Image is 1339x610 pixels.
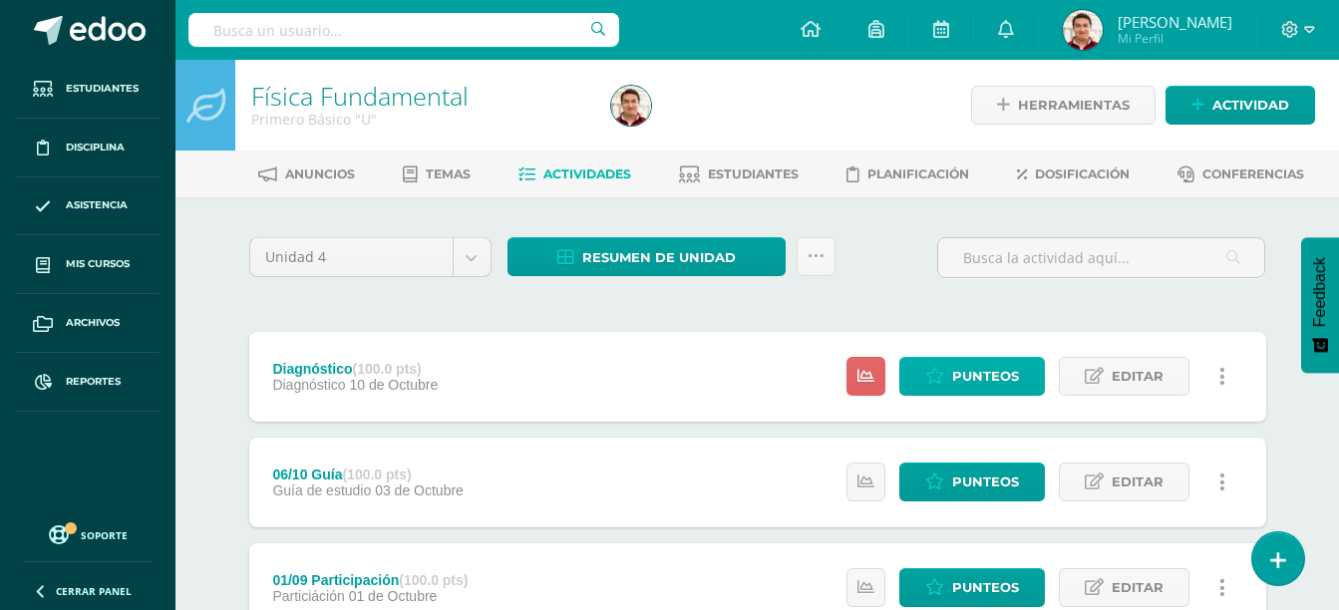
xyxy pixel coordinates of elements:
div: 01/09 Participación [272,572,468,588]
div: Diagnóstico [272,361,438,377]
strong: (100.0 pts) [399,572,468,588]
span: Unidad 4 [265,238,438,276]
strong: (100.0 pts) [353,361,422,377]
a: Temas [403,158,471,190]
span: 03 de Octubre [375,482,464,498]
span: Archivos [66,315,120,331]
span: Particiáción [272,588,344,604]
div: 06/10 Guía [272,466,463,482]
span: Diagnóstico [272,377,345,393]
a: Estudiantes [16,60,160,119]
span: 01 de Octubre [349,588,438,604]
img: e7cd323b44cf5a74fd6dd1684ce041c5.png [611,86,651,126]
button: Feedback - Mostrar encuesta [1301,237,1339,373]
a: Mis cursos [16,235,160,294]
strong: (100.0 pts) [342,466,411,482]
span: Mis cursos [66,256,130,272]
a: Archivos [16,294,160,353]
img: e7cd323b44cf5a74fd6dd1684ce041c5.png [1063,10,1103,50]
a: Conferencias [1177,158,1304,190]
span: Editar [1112,569,1164,606]
span: Disciplina [66,140,125,155]
span: Mi Perfil [1118,30,1232,47]
span: Asistencia [66,197,128,213]
input: Busca la actividad aquí... [938,238,1264,277]
span: Cerrar panel [56,584,132,598]
span: Estudiantes [66,81,139,97]
span: Feedback [1311,257,1329,327]
span: Resumen de unidad [582,239,736,276]
a: Planificación [846,158,969,190]
a: Soporte [24,520,152,547]
a: Resumen de unidad [507,237,786,276]
input: Busca un usuario... [188,13,619,47]
span: Editar [1112,358,1164,395]
span: Anuncios [285,166,355,181]
a: Anuncios [258,158,355,190]
span: [PERSON_NAME] [1118,12,1232,32]
a: Punteos [899,462,1045,501]
a: Dosificación [1017,158,1130,190]
span: Reportes [66,374,121,390]
a: Punteos [899,357,1045,396]
a: Reportes [16,353,160,412]
a: Herramientas [971,86,1156,125]
span: Guía de estudio [272,482,371,498]
span: Actividad [1212,87,1289,124]
a: Estudiantes [679,158,799,190]
a: Unidad 4 [250,238,491,276]
a: Punteos [899,568,1045,607]
span: Herramientas [1018,87,1130,124]
div: Primero Básico 'U' [251,110,587,129]
span: Punteos [952,463,1019,500]
span: Estudiantes [708,166,799,181]
span: Punteos [952,569,1019,606]
a: Disciplina [16,119,160,177]
a: Asistencia [16,177,160,236]
a: Actividades [518,158,631,190]
span: Planificación [867,166,969,181]
span: Temas [426,166,471,181]
span: Conferencias [1202,166,1304,181]
h1: Física Fundamental [251,82,587,110]
span: Soporte [81,528,128,542]
span: Punteos [952,358,1019,395]
span: 10 de Octubre [349,377,438,393]
span: Actividades [543,166,631,181]
span: Dosificación [1035,166,1130,181]
a: Física Fundamental [251,79,469,113]
span: Editar [1112,463,1164,500]
a: Actividad [1166,86,1315,125]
